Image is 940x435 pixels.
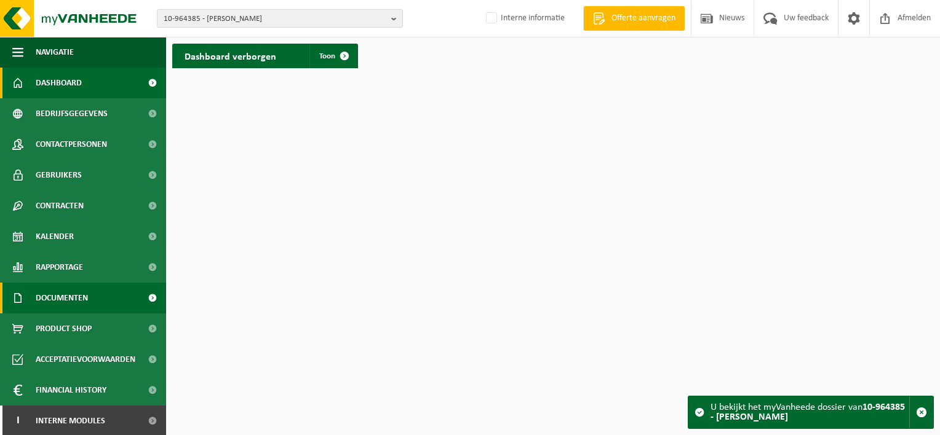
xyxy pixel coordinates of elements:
strong: 10-964385 - [PERSON_NAME] [711,402,905,422]
a: Offerte aanvragen [583,6,685,31]
span: Toon [319,52,335,60]
span: Dashboard [36,68,82,98]
button: 10-964385 - [PERSON_NAME] [157,9,403,28]
span: Contracten [36,190,84,221]
a: Toon [309,44,357,68]
span: Contactpersonen [36,129,107,160]
span: Financial History [36,375,106,406]
span: Acceptatievoorwaarden [36,344,135,375]
span: Documenten [36,283,88,313]
span: Kalender [36,221,74,252]
h2: Dashboard verborgen [172,44,289,68]
span: Navigatie [36,37,74,68]
span: Gebruikers [36,160,82,190]
span: Offerte aanvragen [608,12,679,25]
label: Interne informatie [484,9,565,28]
span: Rapportage [36,252,83,283]
span: Bedrijfsgegevens [36,98,108,129]
span: 10-964385 - [PERSON_NAME] [164,10,386,28]
span: Product Shop [36,313,92,344]
div: U bekijkt het myVanheede dossier van [711,396,909,428]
